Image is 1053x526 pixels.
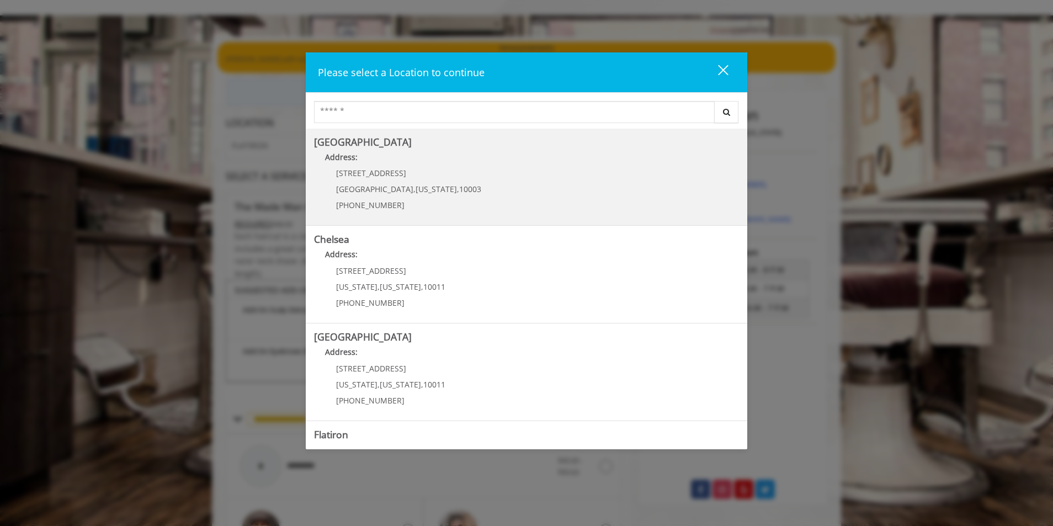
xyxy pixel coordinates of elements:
b: Chelsea [314,232,349,246]
span: 10011 [423,379,445,390]
span: , [421,379,423,390]
span: [PHONE_NUMBER] [336,297,405,308]
b: [GEOGRAPHIC_DATA] [314,135,412,148]
b: Flatiron [314,428,348,441]
span: Please select a Location to continue [318,66,485,79]
span: [PHONE_NUMBER] [336,200,405,210]
button: close dialog [698,61,735,83]
span: [GEOGRAPHIC_DATA] [336,184,413,194]
span: [STREET_ADDRESS] [336,265,406,276]
div: Center Select [314,101,739,129]
span: [PHONE_NUMBER] [336,395,405,406]
span: [US_STATE] [336,281,377,292]
span: , [413,184,416,194]
b: Address: [325,249,358,259]
b: Address: [325,152,358,162]
b: [GEOGRAPHIC_DATA] [314,330,412,343]
span: 10003 [459,184,481,194]
b: Address: [325,347,358,357]
span: , [457,184,459,194]
span: [US_STATE] [416,184,457,194]
span: , [421,281,423,292]
input: Search Center [314,101,715,123]
i: Search button [720,108,733,116]
span: , [377,281,380,292]
span: [US_STATE] [380,281,421,292]
span: [US_STATE] [336,379,377,390]
span: [STREET_ADDRESS] [336,363,406,374]
span: [US_STATE] [380,379,421,390]
span: , [377,379,380,390]
div: close dialog [705,64,727,81]
span: 10011 [423,281,445,292]
span: [STREET_ADDRESS] [336,168,406,178]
